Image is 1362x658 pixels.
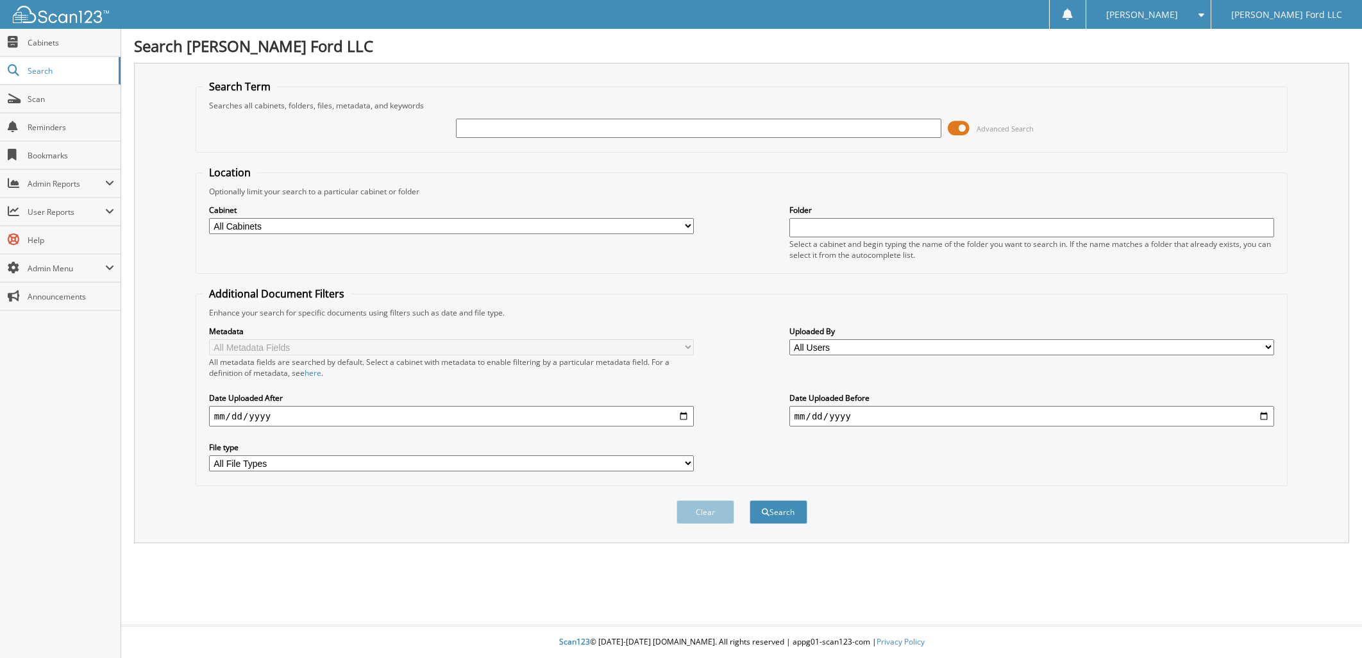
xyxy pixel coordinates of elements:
legend: Search Term [203,80,277,94]
button: Search [750,500,807,524]
div: All metadata fields are searched by default. Select a cabinet with metadata to enable filtering b... [209,357,694,378]
label: Folder [789,205,1275,215]
span: Help [28,235,114,246]
label: Date Uploaded After [209,392,694,403]
label: Uploaded By [789,326,1275,337]
span: Admin Menu [28,263,105,274]
input: end [789,406,1275,426]
img: scan123-logo-white.svg [13,6,109,23]
legend: Location [203,165,257,180]
input: start [209,406,694,426]
span: Admin Reports [28,178,105,189]
a: Privacy Policy [877,636,925,647]
legend: Additional Document Filters [203,287,351,301]
span: [PERSON_NAME] Ford LLC [1231,11,1342,19]
span: Scan123 [559,636,590,647]
div: © [DATE]-[DATE] [DOMAIN_NAME]. All rights reserved | appg01-scan123-com | [121,627,1362,658]
button: Clear [677,500,734,524]
span: User Reports [28,207,105,217]
div: Select a cabinet and begin typing the name of the folder you want to search in. If the name match... [789,239,1275,260]
label: Metadata [209,326,694,337]
label: File type [209,442,694,453]
label: Date Uploaded Before [789,392,1275,403]
div: Searches all cabinets, folders, files, metadata, and keywords [203,100,1281,111]
div: Enhance your search for specific documents using filters such as date and file type. [203,307,1281,318]
span: Advanced Search [977,124,1034,133]
span: Reminders [28,122,114,133]
span: Announcements [28,291,114,302]
label: Cabinet [209,205,694,215]
h1: Search [PERSON_NAME] Ford LLC [134,35,1349,56]
div: Optionally limit your search to a particular cabinet or folder [203,186,1281,197]
span: Scan [28,94,114,105]
span: Search [28,65,112,76]
span: [PERSON_NAME] [1106,11,1178,19]
a: here [305,367,321,378]
span: Cabinets [28,37,114,48]
span: Bookmarks [28,150,114,161]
